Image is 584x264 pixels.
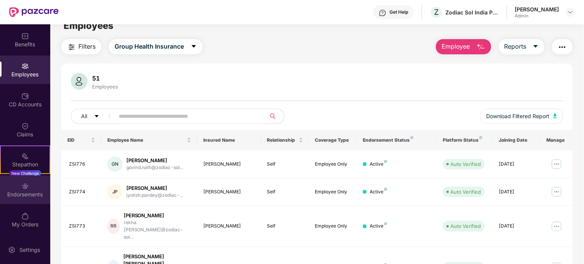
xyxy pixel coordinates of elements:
[126,157,183,164] div: [PERSON_NAME]
[126,192,183,199] div: jyotish.pandey@zodiac-...
[541,130,573,150] th: Manage
[445,9,499,16] div: Zodiac Sol India Private Limited
[265,113,280,119] span: search
[78,42,96,51] span: Filters
[69,188,95,196] div: ZSI774
[315,161,351,168] div: Employee Only
[107,157,123,172] div: GN
[309,130,357,150] th: Coverage Type
[267,188,303,196] div: Self
[480,109,563,124] button: Download Filtered Report
[315,188,351,196] div: Employee Only
[21,152,29,160] img: svg+xml;base64,PHN2ZyB4bWxucz0iaHR0cDovL3d3dy53My5vcmcvMjAwMC9zdmciIHdpZHRoPSIyMSIgaGVpZ2h0PSIyMC...
[124,219,191,241] div: rekha.[PERSON_NAME]@zodiac-sol...
[71,109,117,124] button: Allcaret-down
[370,223,387,230] div: Active
[267,223,303,230] div: Self
[499,39,544,54] button: Reportscaret-down
[442,42,470,51] span: Employee
[203,161,255,168] div: [PERSON_NAME]
[64,20,113,31] span: Employees
[81,112,87,120] span: All
[91,74,120,82] div: 51
[479,136,482,139] img: svg+xml;base64,PHN2ZyB4bWxucz0iaHR0cDovL3d3dy53My5vcmcvMjAwMC9zdmciIHdpZHRoPSI4IiBoZWlnaHQ9IjgiIH...
[550,186,563,198] img: manageButton
[553,114,557,118] img: svg+xml;base64,PHN2ZyB4bWxucz0iaHR0cDovL3d3dy53My5vcmcvMjAwMC9zdmciIHhtbG5zOnhsaW5rPSJodHRwOi8vd3...
[107,184,123,199] div: JP
[410,136,413,139] img: svg+xml;base64,PHN2ZyB4bWxucz0iaHR0cDovL3d3dy53My5vcmcvMjAwMC9zdmciIHdpZHRoPSI4IiBoZWlnaHQ9IjgiIH...
[267,161,303,168] div: Self
[450,188,481,196] div: Auto Verified
[67,43,76,52] img: svg+xml;base64,PHN2ZyB4bWxucz0iaHR0cDovL3d3dy53My5vcmcvMjAwMC9zdmciIHdpZHRoPSIyNCIgaGVpZ2h0PSIyNC...
[558,43,567,52] img: svg+xml;base64,PHN2ZyB4bWxucz0iaHR0cDovL3d3dy53My5vcmcvMjAwMC9zdmciIHdpZHRoPSIyNCIgaGVpZ2h0PSIyNC...
[61,39,101,54] button: Filters
[476,43,485,52] img: svg+xml;base64,PHN2ZyB4bWxucz0iaHR0cDovL3d3dy53My5vcmcvMjAwMC9zdmciIHhtbG5zOnhsaW5rPSJodHRwOi8vd3...
[115,42,184,51] span: Group Health Insurance
[203,223,255,230] div: [PERSON_NAME]
[126,164,183,171] div: govind.nath@zodiac-sol...
[434,8,439,17] span: Z
[107,219,120,234] div: RR
[370,188,387,196] div: Active
[9,170,41,176] div: New Challenge
[101,130,197,150] th: Employee Name
[21,182,29,190] img: svg+xml;base64,PHN2ZyBpZD0iRW5kb3JzZW1lbnRzIiB4bWxucz0iaHR0cDovL3d3dy53My5vcmcvMjAwMC9zdmciIHdpZH...
[126,185,183,192] div: [PERSON_NAME]
[124,212,191,219] div: [PERSON_NAME]
[261,130,309,150] th: Relationship
[486,112,549,120] span: Download Filtered Report
[21,92,29,100] img: svg+xml;base64,PHN2ZyBpZD0iQ0RfQWNjb3VudHMiIGRhdGEtbmFtZT0iQ0QgQWNjb3VudHMiIHhtbG5zPSJodHRwOi8vd3...
[533,43,539,50] span: caret-down
[265,109,284,124] button: search
[450,160,481,168] div: Auto Verified
[499,223,535,230] div: [DATE]
[443,137,487,143] div: Platform Status
[21,212,29,220] img: svg+xml;base64,PHN2ZyBpZD0iTXlfT3JkZXJzIiBkYXRhLW5hbWU9Ik15IE9yZGVycyIgeG1sbnM9Imh0dHA6Ly93d3cudz...
[499,188,535,196] div: [DATE]
[197,130,261,150] th: Insured Name
[71,73,88,90] img: svg+xml;base64,PHN2ZyB4bWxucz0iaHR0cDovL3d3dy53My5vcmcvMjAwMC9zdmciIHhtbG5zOnhsaW5rPSJodHRwOi8vd3...
[515,6,559,13] div: [PERSON_NAME]
[450,222,481,230] div: Auto Verified
[91,84,120,90] div: Employees
[69,223,95,230] div: ZSI773
[550,220,563,232] img: manageButton
[191,43,197,50] span: caret-down
[493,130,541,150] th: Joining Date
[499,161,535,168] div: [DATE]
[1,161,49,168] div: Stepathon
[370,161,387,168] div: Active
[69,161,95,168] div: ZSI776
[67,137,89,143] span: EID
[17,246,42,254] div: Settings
[389,9,408,15] div: Get Help
[363,137,431,143] div: Endorsement Status
[109,39,203,54] button: Group Health Insurancecaret-down
[21,32,29,40] img: svg+xml;base64,PHN2ZyBpZD0iQmVuZWZpdHMiIHhtbG5zPSJodHRwOi8vd3d3LnczLm9yZy8yMDAwL3N2ZyIgd2lkdGg9Ij...
[384,222,387,225] img: svg+xml;base64,PHN2ZyB4bWxucz0iaHR0cDovL3d3dy53My5vcmcvMjAwMC9zdmciIHdpZHRoPSI4IiBoZWlnaHQ9IjgiIH...
[315,223,351,230] div: Employee Only
[21,62,29,70] img: svg+xml;base64,PHN2ZyBpZD0iRW1wbG95ZWVzIiB4bWxucz0iaHR0cDovL3d3dy53My5vcmcvMjAwMC9zdmciIHdpZHRoPS...
[436,39,491,54] button: Employee
[203,188,255,196] div: [PERSON_NAME]
[550,158,563,170] img: manageButton
[94,114,99,120] span: caret-down
[384,188,387,191] img: svg+xml;base64,PHN2ZyB4bWxucz0iaHR0cDovL3d3dy53My5vcmcvMjAwMC9zdmciIHdpZHRoPSI4IiBoZWlnaHQ9IjgiIH...
[567,9,573,15] img: svg+xml;base64,PHN2ZyBpZD0iRHJvcGRvd24tMzJ4MzIiIHhtbG5zPSJodHRwOi8vd3d3LnczLm9yZy8yMDAwL3N2ZyIgd2...
[379,9,386,17] img: svg+xml;base64,PHN2ZyBpZD0iSGVscC0zMngzMiIgeG1sbnM9Imh0dHA6Ly93d3cudzMub3JnLzIwMDAvc3ZnIiB3aWR0aD...
[8,246,16,254] img: svg+xml;base64,PHN2ZyBpZD0iU2V0dGluZy0yMHgyMCIgeG1sbnM9Imh0dHA6Ly93d3cudzMub3JnLzIwMDAvc3ZnIiB3aW...
[21,122,29,130] img: svg+xml;base64,PHN2ZyBpZD0iQ2xhaW0iIHhtbG5zPSJodHRwOi8vd3d3LnczLm9yZy8yMDAwL3N2ZyIgd2lkdGg9IjIwIi...
[384,160,387,163] img: svg+xml;base64,PHN2ZyB4bWxucz0iaHR0cDovL3d3dy53My5vcmcvMjAwMC9zdmciIHdpZHRoPSI4IiBoZWlnaHQ9IjgiIH...
[107,137,185,143] span: Employee Name
[267,137,297,143] span: Relationship
[504,42,527,51] span: Reports
[61,130,101,150] th: EID
[9,7,59,17] img: New Pazcare Logo
[515,13,559,19] div: Admin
